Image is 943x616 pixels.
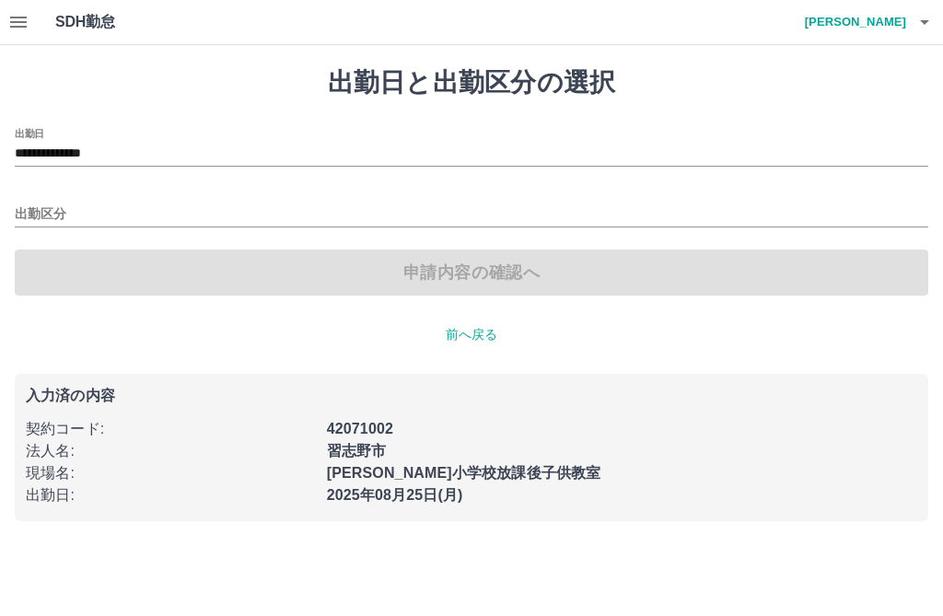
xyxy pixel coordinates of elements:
p: 契約コード : [26,418,316,440]
p: 法人名 : [26,440,316,462]
p: 現場名 : [26,462,316,484]
h1: 出勤日と出勤区分の選択 [15,67,928,99]
b: 習志野市 [327,443,387,459]
b: 42071002 [327,421,393,436]
p: 前へ戻る [15,325,928,344]
p: 出勤日 : [26,484,316,506]
b: 2025年08月25日(月) [327,487,463,503]
b: [PERSON_NAME]小学校放課後子供教室 [327,465,601,481]
p: 入力済の内容 [26,389,917,403]
label: 出勤日 [15,126,44,140]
